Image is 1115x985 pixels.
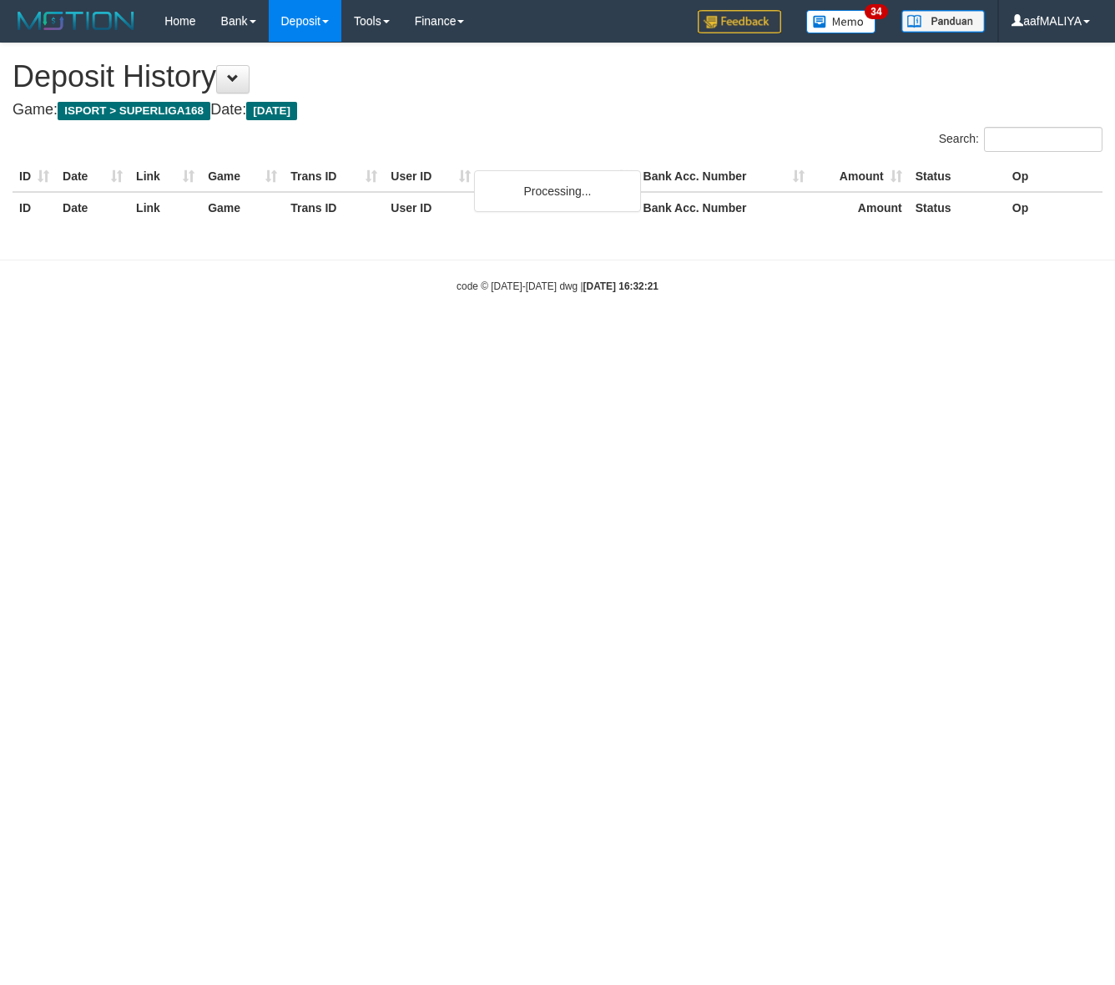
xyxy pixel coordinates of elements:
th: User ID [384,192,477,223]
img: Feedback.jpg [698,10,781,33]
img: MOTION_logo.png [13,8,139,33]
th: Link [129,192,201,223]
span: [DATE] [246,102,297,120]
th: ID [13,192,56,223]
div: Processing... [474,170,641,212]
th: Link [129,161,201,192]
th: Bank Acc. Name [477,161,636,192]
th: Amount [811,192,909,223]
span: 34 [865,4,887,19]
th: Date [56,192,129,223]
th: Bank Acc. Number [637,192,811,223]
small: code © [DATE]-[DATE] dwg | [457,280,658,292]
th: Op [1006,161,1102,192]
th: Amount [811,161,909,192]
h1: Deposit History [13,60,1102,93]
th: Status [909,161,1006,192]
th: Trans ID [284,161,384,192]
th: User ID [384,161,477,192]
img: Button%20Memo.svg [806,10,876,33]
strong: [DATE] 16:32:21 [583,280,658,292]
th: Trans ID [284,192,384,223]
th: Status [909,192,1006,223]
th: Op [1006,192,1102,223]
span: ISPORT > SUPERLIGA168 [58,102,210,120]
th: Game [201,192,284,223]
th: Game [201,161,284,192]
label: Search: [939,127,1102,152]
th: ID [13,161,56,192]
input: Search: [984,127,1102,152]
th: Bank Acc. Number [637,161,811,192]
h4: Game: Date: [13,102,1102,119]
img: panduan.png [901,10,985,33]
th: Date [56,161,129,192]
